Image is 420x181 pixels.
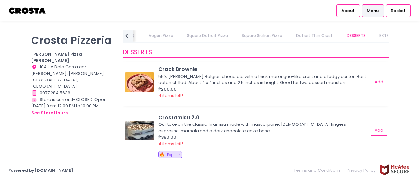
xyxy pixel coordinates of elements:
[367,8,379,14] span: Menu
[158,121,367,134] div: Our take on the classic Tiramisu made with mascarpone, [DEMOGRAPHIC_DATA] fingers, espresso, mars...
[31,64,115,90] div: 104 HV Dela Costa cor [PERSON_NAME], [PERSON_NAME][GEOGRAPHIC_DATA], [GEOGRAPHIC_DATA]
[142,30,179,42] a: Vegan Pizza
[373,30,400,42] a: EXTRAS
[158,134,369,141] div: ₱380.00
[31,96,115,116] div: Store is currently CLOSED. Open [DATE] from 12:00 PM to 10:00 PM
[371,77,387,88] button: Add
[159,151,165,158] span: 🔥
[336,4,360,17] a: About
[371,125,387,136] button: Add
[236,30,289,42] a: Square Sicilian Pizza
[158,92,183,99] span: 4 items left!
[125,121,154,140] img: Crostamisu 2.0
[31,34,115,47] p: Crosta Pizzeria
[31,90,115,96] div: 0977 284 5636
[167,152,180,157] span: Popular
[158,114,369,121] div: Crostamisu 2.0
[158,65,369,73] div: Crack Brownie
[8,5,47,16] img: logo
[180,30,234,42] a: Square Detroit Pizza
[158,141,183,147] span: 4 items left!
[340,30,372,42] a: DESSERTS
[123,48,152,57] span: DESSERTS
[290,30,339,42] a: Detroit Thin Crust
[344,164,379,177] a: Privacy Policy
[391,8,406,14] span: Basket
[158,73,367,86] div: 55% [PERSON_NAME] Belgian chocolate with a thick merengue-like crust and a fudgy center. Best eat...
[31,51,86,64] b: [PERSON_NAME] Pizza - [PERSON_NAME]
[362,4,384,17] a: Menu
[294,164,344,177] a: Terms and Conditions
[31,109,68,117] button: see store hours
[341,8,355,14] span: About
[379,164,412,175] img: mcafee-secure
[125,72,154,92] img: Crack Brownie
[158,86,369,93] div: ₱200.00
[8,167,73,173] a: Powered by[DOMAIN_NAME]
